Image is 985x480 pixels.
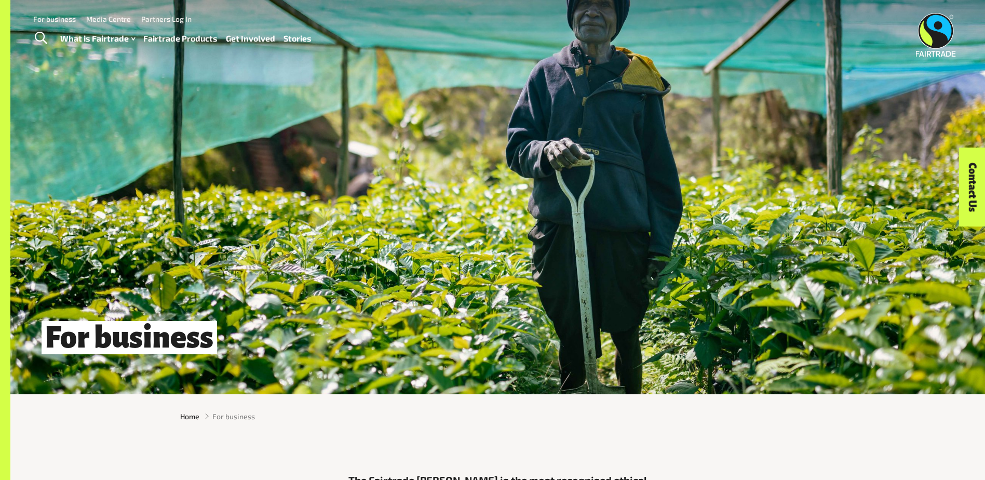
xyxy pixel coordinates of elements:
[141,15,192,23] a: Partners Log In
[143,31,218,46] a: Fairtrade Products
[42,321,217,354] span: For business
[916,13,956,57] img: Fairtrade Australia New Zealand logo
[180,411,199,422] a: Home
[284,31,312,46] a: Stories
[86,15,131,23] a: Media Centre
[226,31,275,46] a: Get Involved
[60,31,135,46] a: What is Fairtrade
[212,411,255,422] span: For business
[28,25,53,51] a: Toggle Search
[33,15,76,23] a: For business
